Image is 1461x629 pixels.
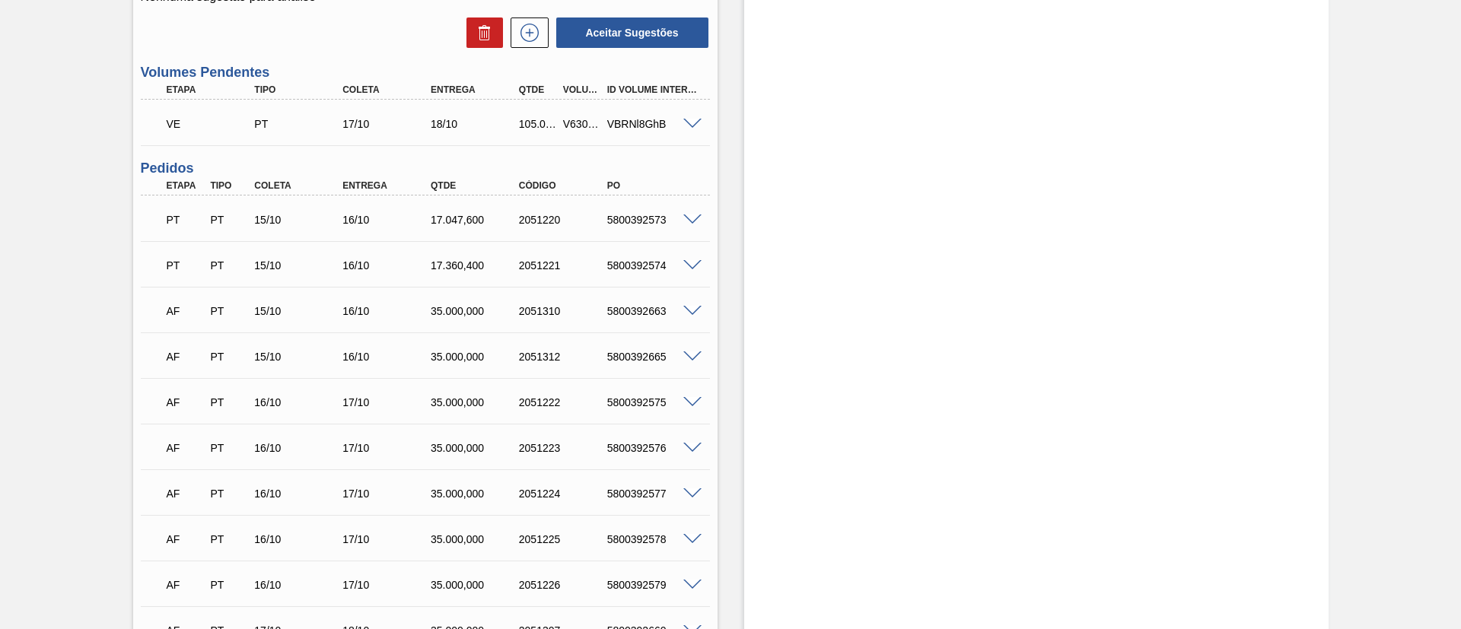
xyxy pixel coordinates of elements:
[163,386,208,419] div: Aguardando Faturamento
[427,396,526,408] div: 35.000,000
[339,214,438,226] div: 16/10/2025
[515,180,614,191] div: Código
[603,214,702,226] div: 5800392573
[339,396,438,408] div: 17/10/2025
[339,180,438,191] div: Entrega
[603,488,702,500] div: 5800392577
[339,305,438,317] div: 16/10/2025
[603,118,702,130] div: VBRNl8GhB
[163,203,208,237] div: Pedido em Trânsito
[559,118,605,130] div: V630695
[515,579,614,591] div: 2051226
[163,249,208,282] div: Pedido em Trânsito
[167,305,205,317] p: AF
[167,396,205,408] p: AF
[427,533,526,545] div: 35.000,000
[603,533,702,545] div: 5800392578
[250,180,349,191] div: Coleta
[167,351,205,363] p: AF
[250,84,349,95] div: Tipo
[141,160,710,176] h3: Pedidos
[163,107,262,141] div: Volume Enviado para Transporte
[250,259,349,272] div: 15/10/2025
[163,431,208,465] div: Aguardando Faturamento
[427,118,526,130] div: 18/10/2025
[427,579,526,591] div: 35.000,000
[206,442,252,454] div: Pedido de Transferência
[515,84,561,95] div: Qtde
[339,118,438,130] div: 17/10/2025
[515,442,614,454] div: 2051223
[163,294,208,328] div: Aguardando Faturamento
[206,351,252,363] div: Pedido de Transferência
[163,477,208,510] div: Aguardando Faturamento
[250,396,349,408] div: 16/10/2025
[603,442,702,454] div: 5800392576
[339,351,438,363] div: 16/10/2025
[603,579,702,591] div: 5800392579
[206,180,252,191] div: Tipo
[206,488,252,500] div: Pedido de Transferência
[206,214,252,226] div: Pedido de Transferência
[427,259,526,272] div: 17.360,400
[603,351,702,363] div: 5800392665
[427,351,526,363] div: 35.000,000
[250,533,349,545] div: 16/10/2025
[603,84,702,95] div: Id Volume Interno
[250,118,349,130] div: Pedido de Transferência
[167,442,205,454] p: AF
[250,305,349,317] div: 15/10/2025
[163,568,208,602] div: Aguardando Faturamento
[339,488,438,500] div: 17/10/2025
[556,17,708,48] button: Aceitar Sugestões
[167,488,205,500] p: AF
[603,259,702,272] div: 5800392574
[250,488,349,500] div: 16/10/2025
[206,579,252,591] div: Pedido de Transferência
[163,180,208,191] div: Etapa
[206,305,252,317] div: Pedido de Transferência
[515,118,561,130] div: 105.000,000
[250,214,349,226] div: 15/10/2025
[515,351,614,363] div: 2051312
[163,84,262,95] div: Etapa
[167,579,205,591] p: AF
[339,442,438,454] div: 17/10/2025
[603,180,702,191] div: PO
[339,533,438,545] div: 17/10/2025
[250,579,349,591] div: 16/10/2025
[459,17,503,48] div: Excluir Sugestões
[339,84,438,95] div: Coleta
[515,305,614,317] div: 2051310
[206,259,252,272] div: Pedido de Transferência
[427,488,526,500] div: 35.000,000
[503,17,549,48] div: Nova sugestão
[250,442,349,454] div: 16/10/2025
[206,533,252,545] div: Pedido de Transferência
[515,488,614,500] div: 2051224
[167,259,205,272] p: PT
[339,259,438,272] div: 16/10/2025
[515,396,614,408] div: 2051222
[141,65,710,81] h3: Volumes Pendentes
[515,214,614,226] div: 2051220
[515,533,614,545] div: 2051225
[559,84,605,95] div: Volume Portal
[206,396,252,408] div: Pedido de Transferência
[167,533,205,545] p: AF
[549,16,710,49] div: Aceitar Sugestões
[515,259,614,272] div: 2051221
[167,118,258,130] p: VE
[427,305,526,317] div: 35.000,000
[339,579,438,591] div: 17/10/2025
[427,214,526,226] div: 17.047,600
[427,84,526,95] div: Entrega
[250,351,349,363] div: 15/10/2025
[603,305,702,317] div: 5800392663
[603,396,702,408] div: 5800392575
[163,523,208,556] div: Aguardando Faturamento
[427,442,526,454] div: 35.000,000
[163,340,208,373] div: Aguardando Faturamento
[167,214,205,226] p: PT
[427,180,526,191] div: Qtde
